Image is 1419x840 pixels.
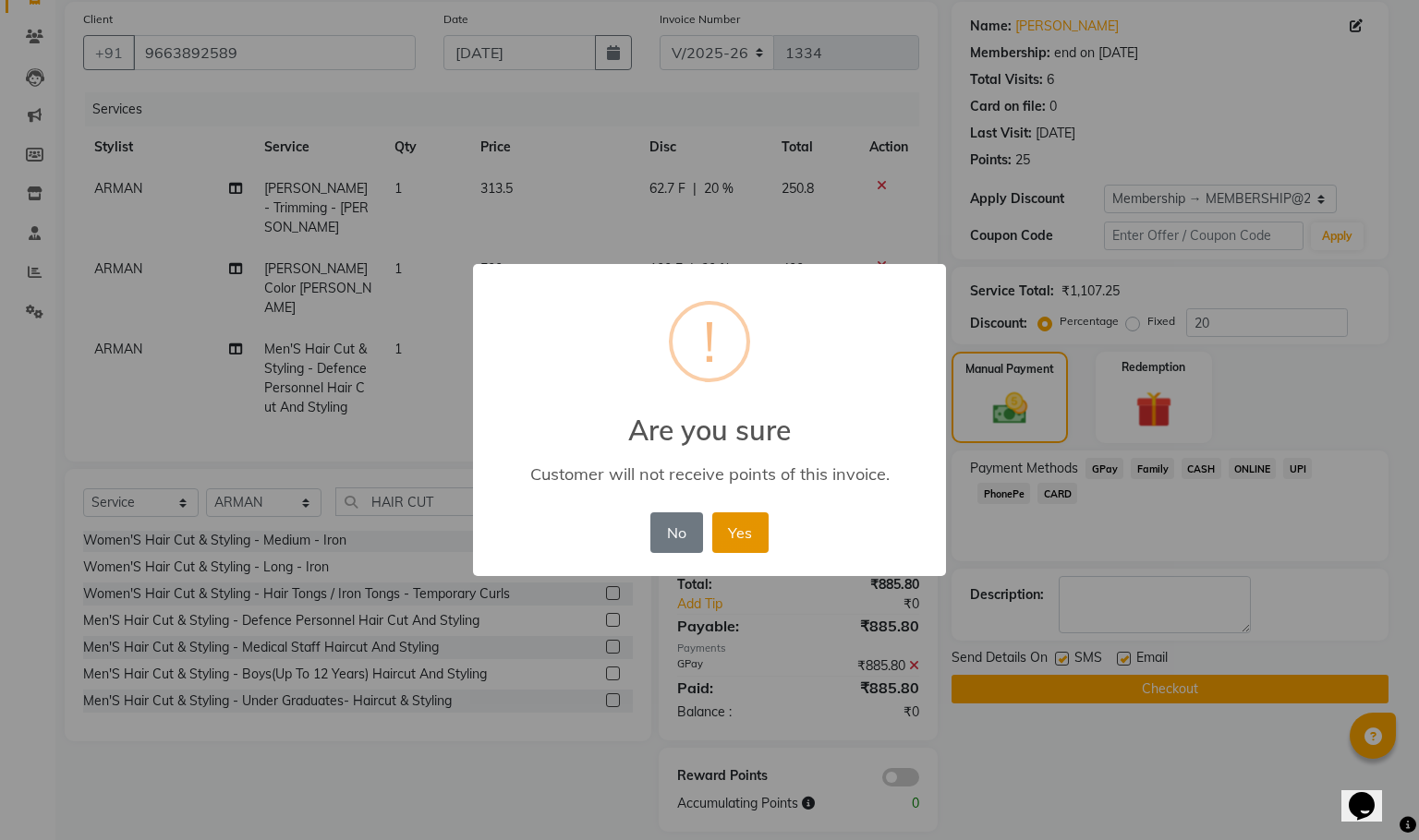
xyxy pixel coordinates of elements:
div: ! [703,305,716,378]
div: Customer will not receive points of this invoice. [500,463,919,485]
h2: Are you sure [473,391,946,447]
button: Yes [712,512,769,553]
iframe: chat widget [1341,766,1401,822]
button: No [650,512,702,553]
